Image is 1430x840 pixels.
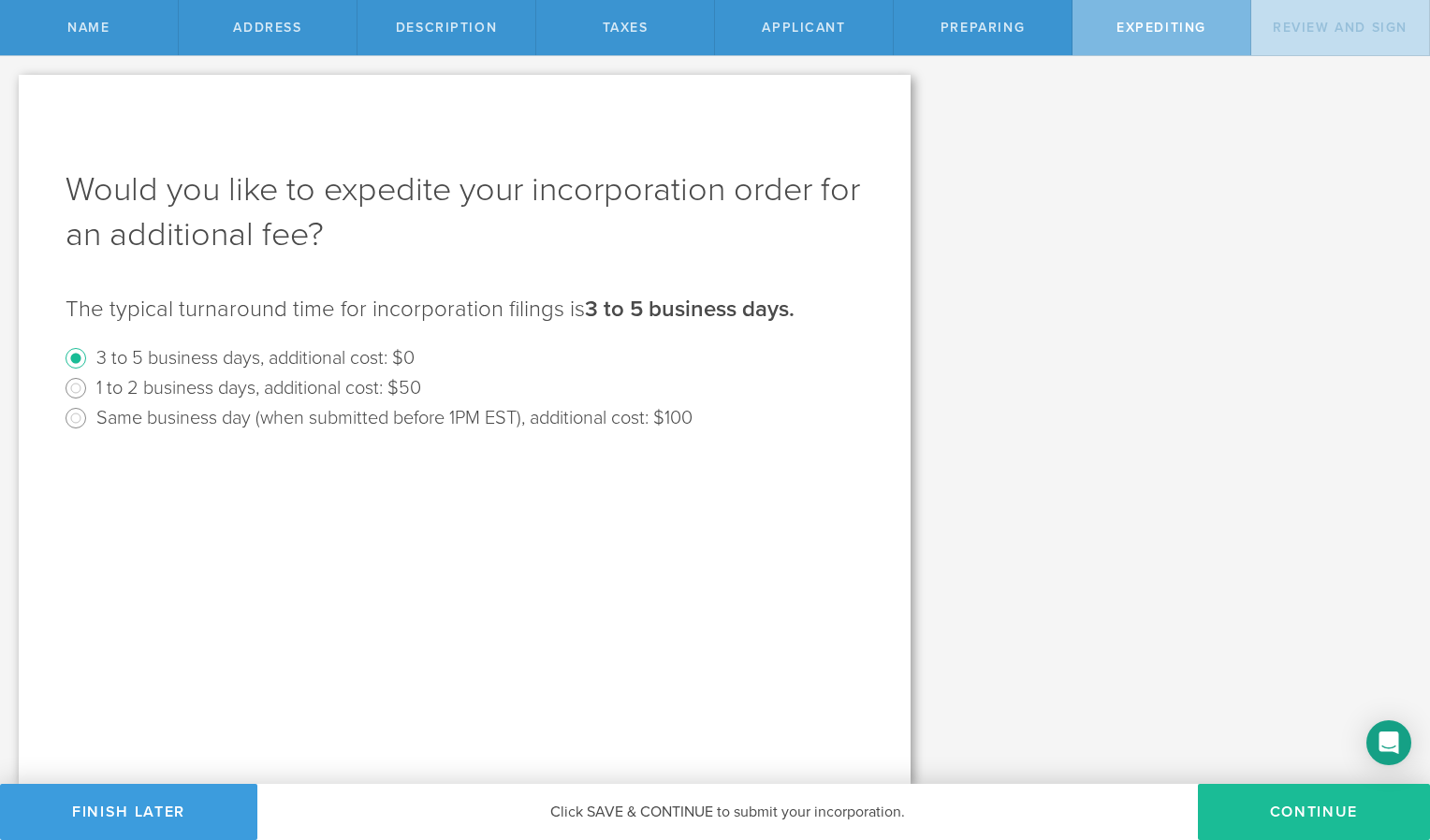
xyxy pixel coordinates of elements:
label: 1 to 2 business days, additional cost: $50 [96,373,421,400]
span: Review and Sign [1273,20,1408,36]
span: Click SAVE & CONTINUE to submit your incorporation. [550,803,905,821]
label: Same business day (when submitted before 1PM EST), additional cost: $100 [96,403,693,430]
div: Open Intercom Messenger [1366,720,1411,765]
span: Applicant [762,20,845,36]
h1: Would you like to expedite your incorporation order for an additional fee? [66,167,864,257]
span: Preparing [941,20,1025,36]
span: Address [233,20,301,36]
span: Name [67,20,109,36]
p: The typical turnaround time for incorporation filings is [66,295,864,325]
span: Expediting [1116,20,1206,36]
span: Taxes [603,20,649,36]
strong: 3 to 5 business days. [585,296,795,323]
label: 3 to 5 business days, additional cost: $0 [96,343,415,370]
span: Description [396,20,497,36]
button: Continue [1198,784,1430,840]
